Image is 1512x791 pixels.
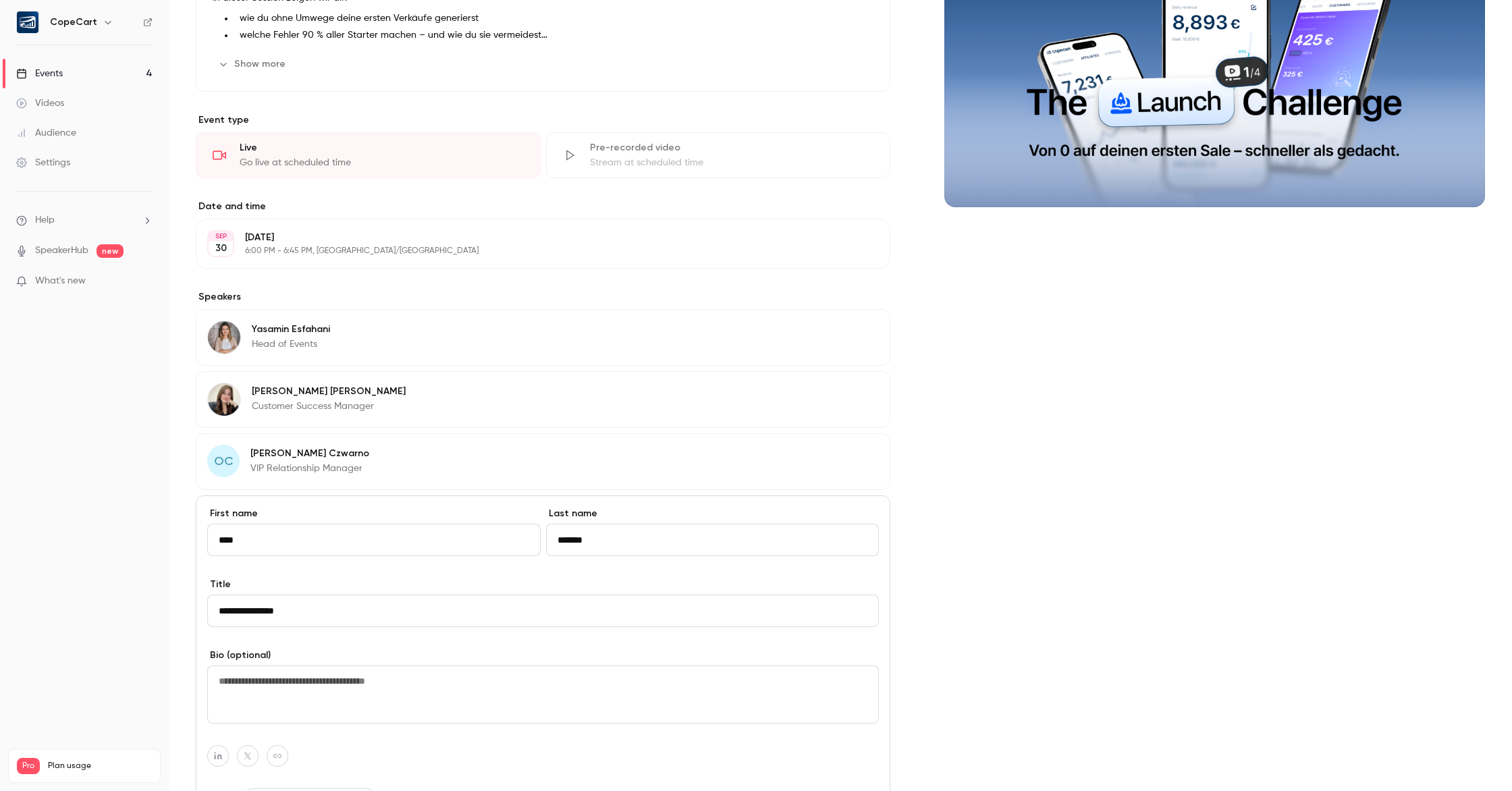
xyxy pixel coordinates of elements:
img: CopeCart [17,11,38,33]
span: Plan usage [48,761,152,771]
li: help-dropdown-opener [16,213,153,227]
span: Pro [17,758,40,774]
li: welche Fehler 90 % aller Starter machen – und wie du sie vermeidest [234,28,873,43]
span: new [97,244,124,258]
li: wie du ohne Umwege deine ersten Verkäufe generierst [234,11,873,26]
label: Last name [546,507,880,520]
p: [DATE] [245,231,819,244]
div: Live [240,141,524,155]
p: 30 [215,242,227,255]
a: SpeakerHub [35,244,88,258]
label: Speakers [196,290,890,304]
button: Show more [213,53,294,75]
div: Audience [16,126,76,140]
div: Settings [16,156,70,169]
div: Emilia Wagner[PERSON_NAME] [PERSON_NAME]Customer Success Manager [196,371,890,428]
div: Stream at scheduled time [590,156,874,169]
div: Pre-recorded video [590,141,874,155]
p: Event type [196,113,890,127]
p: [PERSON_NAME] Czwarno [250,447,369,460]
img: Emilia Wagner [208,383,240,416]
h6: CopeCart [50,16,97,29]
label: Date and time [196,200,890,213]
img: Yasamin Esfahani [208,321,240,354]
div: Events [16,67,63,80]
p: Customer Success Manager [252,400,406,413]
p: [PERSON_NAME] [PERSON_NAME] [252,385,406,398]
div: SEP [209,231,233,241]
label: Bio (optional) [207,649,879,662]
div: Go live at scheduled time [240,156,524,169]
span: OC [214,452,233,470]
div: Videos [16,97,64,110]
span: What's new [35,274,86,288]
div: Yasamin EsfahaniYasamin EsfahaniHead of Events [196,309,890,366]
div: LiveGo live at scheduled time [196,132,541,178]
p: Yasamin Esfahani [252,323,330,336]
div: Pre-recorded videoStream at scheduled time [546,132,891,178]
label: First name [207,507,541,520]
div: OC[PERSON_NAME] CzwarnoVIP Relationship Manager [196,433,890,490]
p: Head of Events [252,337,330,351]
p: VIP Relationship Manager [250,462,369,475]
span: Help [35,213,55,227]
label: Title [207,578,879,591]
p: 6:00 PM - 6:45 PM, [GEOGRAPHIC_DATA]/[GEOGRAPHIC_DATA] [245,246,819,256]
